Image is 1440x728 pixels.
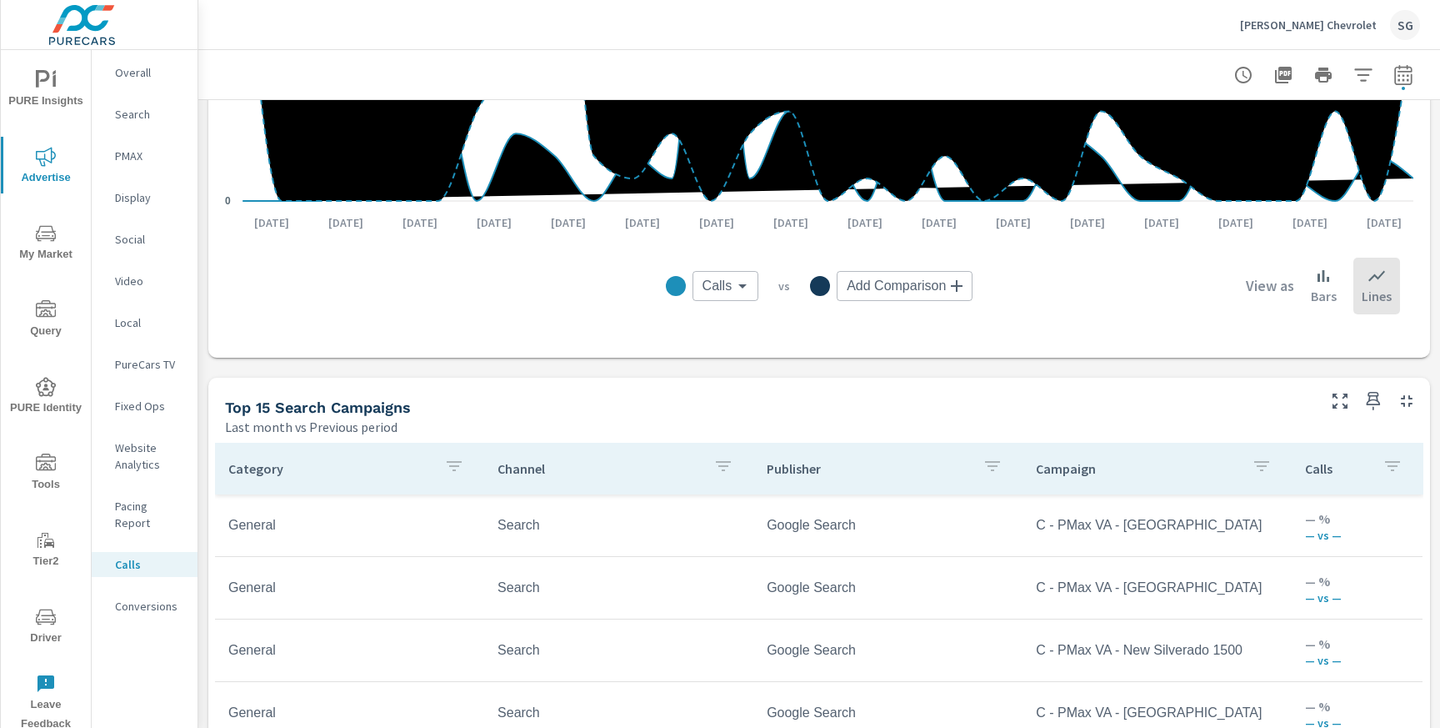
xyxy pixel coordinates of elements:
[92,394,197,419] div: Fixed Ops
[1347,58,1380,92] button: Apply Filters
[92,60,197,85] div: Overall
[6,530,86,571] span: Tier2
[497,460,700,477] p: Channel
[115,231,184,248] p: Social
[391,214,449,231] p: [DATE]
[115,398,184,414] p: Fixed Ops
[225,417,397,437] p: Last month vs Previous period
[1311,286,1337,306] p: Bars
[1281,214,1339,231] p: [DATE]
[6,300,86,341] span: Query
[1307,58,1340,92] button: Print Report
[484,505,753,546] td: Search
[539,214,597,231] p: [DATE]
[847,278,946,294] span: Add Comparison
[1305,591,1409,605] p: — vs —
[1355,214,1413,231] p: [DATE]
[465,214,523,231] p: [DATE]
[215,567,484,609] td: General
[6,454,86,495] span: Tools
[115,356,184,373] p: PureCars TV
[92,310,197,335] div: Local
[115,314,184,331] p: Local
[1362,286,1392,306] p: Lines
[1022,505,1292,546] td: C - PMax VA - [GEOGRAPHIC_DATA]
[1305,654,1409,667] p: — vs —
[115,64,184,81] p: Overall
[484,630,753,671] td: Search
[115,598,184,615] p: Conversions
[692,271,759,301] div: Calls
[1393,388,1420,414] button: Minimize Widget
[613,214,672,231] p: [DATE]
[6,223,86,264] span: My Market
[92,352,197,377] div: PureCars TV
[92,435,197,477] div: Website Analytics
[1207,214,1265,231] p: [DATE]
[1022,630,1292,671] td: C - PMax VA - New Silverado 1500
[702,278,732,294] span: Calls
[1132,214,1191,231] p: [DATE]
[837,271,972,301] div: Add Comparison
[758,279,810,294] p: vs
[484,567,753,609] td: Search
[115,498,184,531] p: Pacing Report
[6,607,86,648] span: Driver
[317,214,375,231] p: [DATE]
[767,460,969,477] p: Publisher
[225,195,231,207] text: 0
[1387,58,1420,92] button: Select Date Range
[6,147,86,188] span: Advertise
[215,630,484,671] td: General
[1305,634,1409,654] p: — %
[92,552,197,577] div: Calls
[1267,58,1300,92] button: "Export Report to PDF"
[1022,567,1292,609] td: C - PMax VA - [GEOGRAPHIC_DATA]
[225,399,411,416] h5: Top 15 Search Campaigns
[215,505,484,546] td: General
[1360,388,1387,414] span: Save this to your personalized report
[115,439,184,473] p: Website Analytics
[1036,460,1238,477] p: Campaign
[1246,278,1294,294] h6: View as
[92,227,197,252] div: Social
[910,214,968,231] p: [DATE]
[115,148,184,164] p: PMAX
[115,273,184,289] p: Video
[92,185,197,210] div: Display
[6,377,86,418] span: PURE Identity
[1305,571,1409,591] p: — %
[92,594,197,619] div: Conversions
[1305,509,1409,529] p: — %
[836,214,894,231] p: [DATE]
[762,214,820,231] p: [DATE]
[228,460,431,477] p: Category
[242,214,301,231] p: [DATE]
[1305,696,1409,716] p: — %
[1305,529,1409,542] p: — vs —
[115,556,184,573] p: Calls
[1327,388,1353,414] button: Make Fullscreen
[753,567,1022,609] td: Google Search
[1305,460,1369,477] p: Calls
[1240,18,1377,33] p: [PERSON_NAME] Chevrolet
[92,494,197,535] div: Pacing Report
[92,143,197,168] div: PMAX
[753,505,1022,546] td: Google Search
[92,102,197,127] div: Search
[753,630,1022,671] td: Google Search
[984,214,1042,231] p: [DATE]
[1058,214,1117,231] p: [DATE]
[115,106,184,123] p: Search
[115,189,184,206] p: Display
[6,70,86,111] span: PURE Insights
[687,214,746,231] p: [DATE]
[92,269,197,294] div: Video
[1390,10,1420,40] div: SG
